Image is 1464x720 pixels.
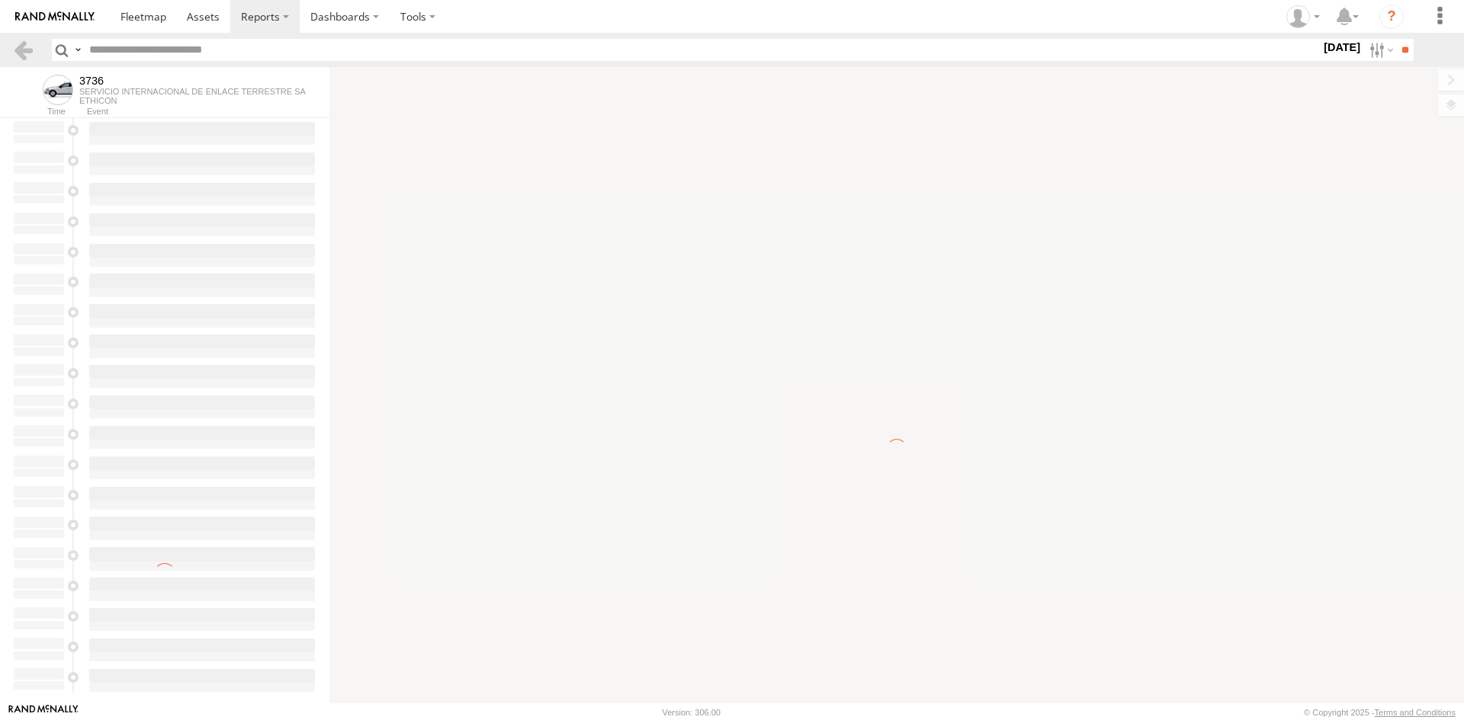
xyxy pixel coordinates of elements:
div: SERVICIO INTERNACIONAL DE ENLACE TERRESTRE SA [79,87,306,96]
a: Terms and Conditions [1375,708,1456,717]
a: Back to previous Page [12,39,34,61]
div: Version: 306.00 [663,708,721,717]
label: Search Filter Options [1363,39,1396,61]
img: rand-logo.svg [15,11,95,22]
div: Event [87,108,329,116]
i: ? [1379,5,1404,29]
div: DAVID ARRIETA [1281,5,1325,28]
a: Visit our Website [8,705,79,720]
label: [DATE] [1321,39,1363,56]
div: ETHICON [79,96,306,105]
div: 3736 - View Asset History [79,75,306,87]
label: Search Query [72,39,84,61]
div: Time [12,108,66,116]
div: © Copyright 2025 - [1304,708,1456,717]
